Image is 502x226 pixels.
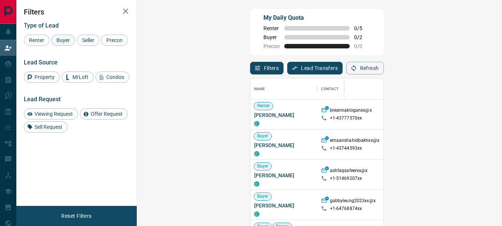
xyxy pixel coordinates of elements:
div: Property [24,71,60,83]
span: [PERSON_NAME] [254,202,314,209]
div: Condos [95,71,129,83]
span: Precon [263,43,280,49]
button: Filters [250,62,284,74]
span: [PERSON_NAME] [254,172,314,179]
span: Type of Lead [24,22,59,29]
span: Offer Request [88,111,125,117]
button: Reset Filters [56,210,96,222]
p: +1- 43744593xx [330,145,362,152]
span: Buyer [54,37,72,43]
p: +1- 51469207xx [330,175,362,182]
span: Lead Source [24,59,58,66]
span: Renter [26,37,47,43]
div: Precon [101,35,128,46]
span: Buyer [263,34,280,40]
span: Sell Request [32,124,65,130]
span: [PERSON_NAME] [254,111,314,119]
span: Property [32,74,57,80]
p: breannakloganxx@x [330,107,372,115]
span: 0 / 0 [354,43,370,49]
button: Refresh [346,62,384,74]
div: Renter [24,35,49,46]
div: condos.ca [254,211,259,217]
div: Name [250,79,317,99]
p: +1- 64768874xx [330,206,362,212]
div: MrLoft [62,71,94,83]
p: +1- 43777570xx [330,115,362,121]
p: ashfaqsafeerxx@x [330,168,368,175]
div: Name [254,79,265,99]
div: Offer Request [80,108,128,120]
div: Sell Request [24,121,68,133]
span: Buyer [254,133,272,139]
span: 0 / 2 [354,34,370,40]
span: Seller [80,37,97,43]
div: Contact [321,79,339,99]
span: Renter [263,25,280,31]
span: Buyer [254,163,272,169]
span: Renter [254,103,273,109]
span: Buyer [254,193,272,200]
div: condos.ca [254,181,259,187]
div: condos.ca [254,151,259,156]
div: Viewing Request [24,108,78,120]
span: Lead Request [24,96,61,103]
div: Seller [77,35,100,46]
span: 0 / 5 [354,25,370,31]
span: Condos [104,74,127,80]
div: condos.ca [254,121,259,126]
span: MrLoft [70,74,91,80]
p: My Daily Quota [263,13,370,22]
span: Precon [104,37,125,43]
p: gabbyleung2023xx@x [330,198,376,206]
button: Lead Transfers [287,62,343,74]
h2: Filters [24,7,129,16]
span: Viewing Request [32,111,75,117]
div: Buyer [51,35,75,46]
span: [PERSON_NAME] [254,141,314,149]
p: emaanshahidbakhxx@x [330,137,379,145]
